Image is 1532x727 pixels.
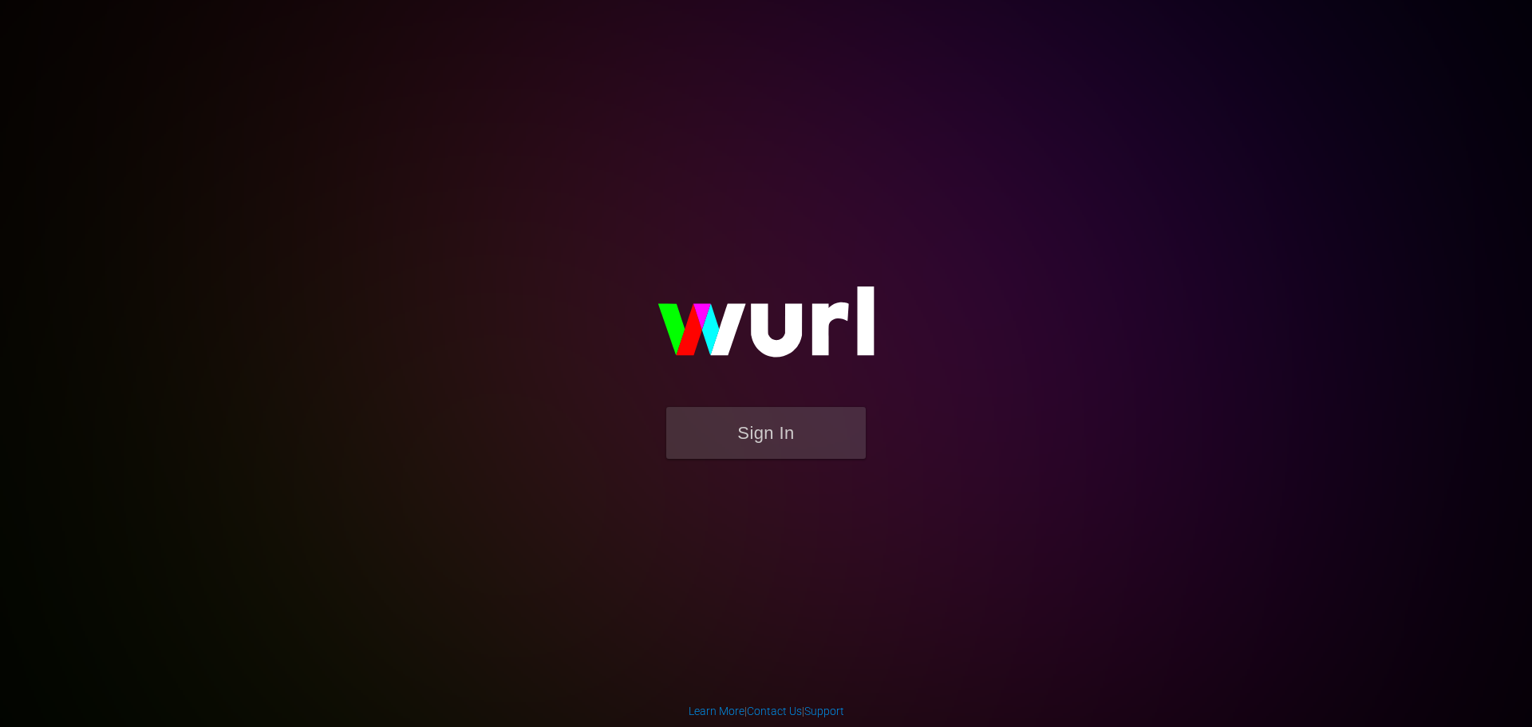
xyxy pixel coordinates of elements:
div: | | [689,703,844,719]
button: Sign In [666,407,866,459]
img: wurl-logo-on-black-223613ac3d8ba8fe6dc639794a292ebdb59501304c7dfd60c99c58986ef67473.svg [606,252,926,407]
a: Contact Us [747,705,802,717]
a: Learn More [689,705,744,717]
a: Support [804,705,844,717]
